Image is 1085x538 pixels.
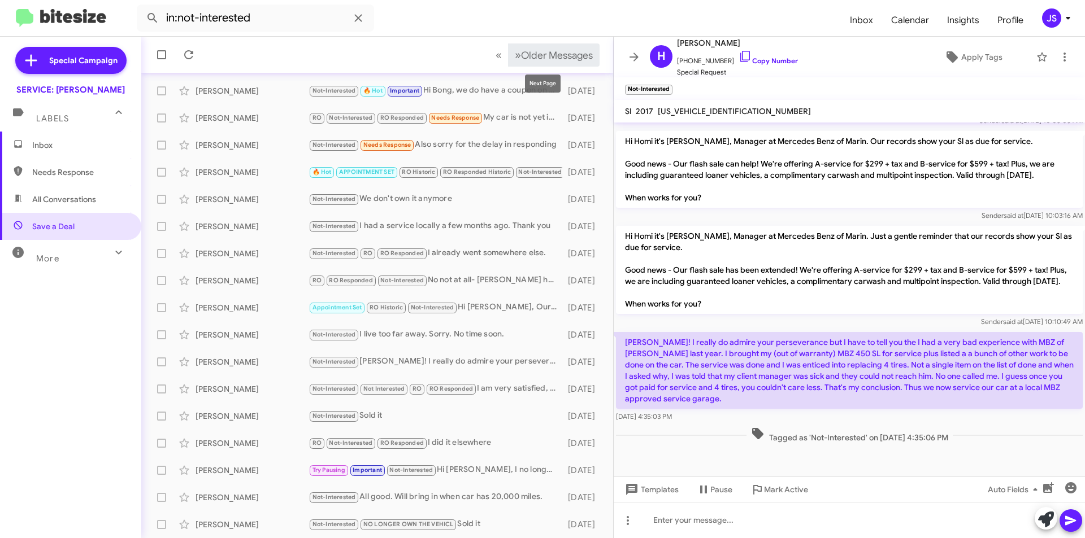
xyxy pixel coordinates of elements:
[841,4,882,37] a: Inbox
[489,43,509,67] button: Previous
[988,4,1032,37] a: Profile
[313,385,356,392] span: Not-Interested
[390,87,419,94] span: Important
[309,409,562,422] div: Sold it
[562,248,604,259] div: [DATE]
[562,194,604,205] div: [DATE]
[562,465,604,476] div: [DATE]
[313,304,362,311] span: Appointment Set
[196,410,309,422] div: [PERSON_NAME]
[562,85,604,97] div: [DATE]
[443,168,511,176] span: RO Responded Historic
[938,4,988,37] a: Insights
[961,47,1002,67] span: Apply Tags
[313,493,356,501] span: Not-Interested
[313,277,322,284] span: RO
[196,519,309,530] div: [PERSON_NAME]
[363,87,383,94] span: 🔥 Hot
[562,438,604,449] div: [DATE]
[370,304,403,311] span: RO Historic
[496,48,502,62] span: «
[562,112,604,124] div: [DATE]
[562,329,604,340] div: [DATE]
[309,220,562,233] div: I had a service locally a few months ago. Thank you
[380,250,424,257] span: RO Responded
[380,439,424,447] span: RO Responded
[313,114,322,121] span: RO
[489,43,600,67] nav: Page navigation example
[380,277,424,284] span: Not-Interested
[677,67,798,78] span: Special Request
[741,479,817,500] button: Mark Active
[1032,8,1073,28] button: JS
[309,274,562,287] div: No not at all- [PERSON_NAME] has been good but the car is now being picked up again as all repair...
[562,383,604,395] div: [DATE]
[196,302,309,313] div: [PERSON_NAME]
[196,438,309,449] div: [PERSON_NAME]
[313,439,322,447] span: RO
[196,112,309,124] div: [PERSON_NAME]
[658,106,811,116] span: [US_VEHICLE_IDENTIFICATION_NUMBER]
[562,139,604,151] div: [DATE]
[196,194,309,205] div: [PERSON_NAME]
[562,410,604,422] div: [DATE]
[313,195,356,203] span: Not-Interested
[562,275,604,286] div: [DATE]
[747,427,953,443] span: Tagged as 'Not-Interested' on [DATE] 4:35:06 PM
[309,84,562,97] div: Hi Bong, we do have a coupon on our website that I can honor for $100.00 off brake pad & rotor re...
[16,84,125,95] div: SERVICE: [PERSON_NAME]
[764,479,808,500] span: Mark Active
[616,412,672,421] span: [DATE] 4:35:03 PM
[739,56,798,65] a: Copy Number
[313,331,356,338] span: Not-Interested
[309,382,562,395] div: I am very satisfied, thank you for following up!
[329,439,372,447] span: Not-Interested
[196,221,309,232] div: [PERSON_NAME]
[309,328,562,341] div: I live too far away. Sorry. No time soon.
[616,131,1083,208] p: Hi Homi it's [PERSON_NAME], Manager at Mercedes Benz of Marin. Our records show your Sl as due fo...
[313,87,356,94] span: Not-Interested
[616,226,1083,314] p: Hi Homi it's [PERSON_NAME], Manager at Mercedes Benz of Marin. Just a gentle reminder that our re...
[979,479,1051,500] button: Auto Fields
[515,48,521,62] span: »
[380,114,424,121] span: RO Responded
[988,479,1042,500] span: Auto Fields
[363,250,372,257] span: RO
[625,85,672,95] small: Not-Interested
[309,518,562,531] div: Sold it
[363,520,454,528] span: NO LONGER OWN THE VEHICL
[657,47,666,65] span: H
[521,49,593,62] span: Older Messages
[677,36,798,50] span: [PERSON_NAME]
[623,479,679,500] span: Templates
[309,463,562,476] div: Hi [PERSON_NAME], I no longer have that car. Thx for checking in with me though.
[625,106,631,116] span: Sl
[313,358,356,365] span: Not-Interested
[402,168,435,176] span: RO Historic
[309,111,562,124] div: My car is not yet in need of service. Check in your records.
[363,385,405,392] span: Not Interested
[309,436,562,449] div: I did it elsewhere
[981,317,1083,326] span: Sender [DATE] 10:10:49 AM
[562,221,604,232] div: [DATE]
[413,385,422,392] span: RO
[688,479,741,500] button: Pause
[196,329,309,340] div: [PERSON_NAME]
[1003,317,1023,326] span: said at
[196,167,309,178] div: [PERSON_NAME]
[309,138,562,151] div: Also sorry for the delay in responding
[982,211,1083,220] span: Sender [DATE] 10:03:16 AM
[196,275,309,286] div: [PERSON_NAME]
[562,302,604,313] div: [DATE]
[196,356,309,368] div: [PERSON_NAME]
[431,114,479,121] span: Needs Response
[32,194,96,205] span: All Conversations
[196,465,309,476] div: [PERSON_NAME]
[353,466,382,474] span: Important
[313,520,356,528] span: Not-Interested
[562,167,604,178] div: [DATE]
[562,356,604,368] div: [DATE]
[508,43,600,67] button: Next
